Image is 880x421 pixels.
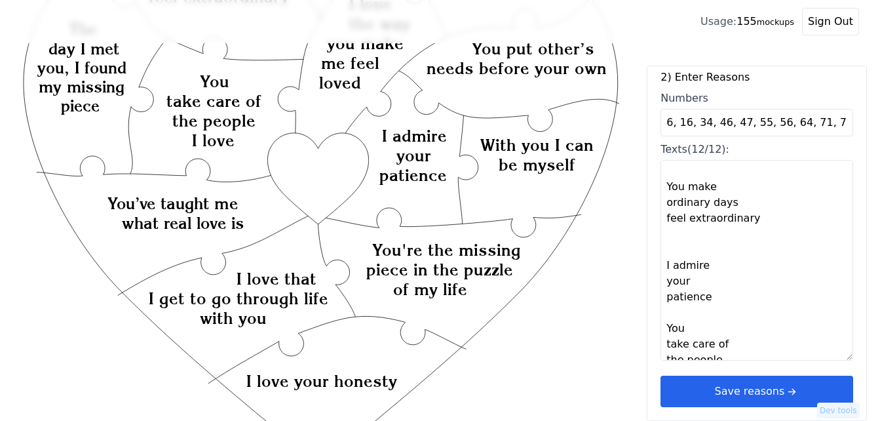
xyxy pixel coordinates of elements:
button: Dev tools [817,403,860,418]
text: patience [379,165,447,185]
span: (12/12): [687,143,729,155]
text: I love your honesty [246,371,397,391]
text: my missing [39,77,124,96]
div: Texts [660,142,853,157]
text: piece [61,96,100,115]
text: of my life [393,279,467,299]
text: your [396,146,431,165]
div: 155 [700,14,794,30]
text: be myself [499,155,575,175]
text: take care of [166,91,261,111]
text: I love that [237,269,316,289]
text: with you [200,308,267,328]
text: You’ve taught me [107,194,239,213]
svg: arrow right short [784,384,799,399]
span: Usage: [700,15,737,28]
text: loved [319,73,361,92]
text: You're the missing [372,240,521,260]
text: I get to go through life [149,289,329,308]
textarea: Texts(12/12): [660,160,853,361]
label: 2) Enter Reasons [660,70,853,85]
text: piece in the puzzle [366,260,513,279]
div: Numbers [660,90,853,106]
text: day I met [48,39,119,58]
text: you make [327,33,404,53]
button: Sign Out [802,8,859,35]
input: Numbers [660,109,853,136]
text: You put other’s [472,39,594,58]
text: You [200,71,229,91]
text: me feel [321,53,379,73]
button: Save reasonsarrow right short [660,376,853,407]
small: mockups [757,17,794,27]
text: needs before your own [427,58,607,78]
text: I love [192,130,235,150]
text: the people [172,111,256,130]
text: what real love is [122,214,244,233]
text: With you I can [480,136,594,155]
text: I admire [382,126,447,146]
text: you, I found [37,58,126,77]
